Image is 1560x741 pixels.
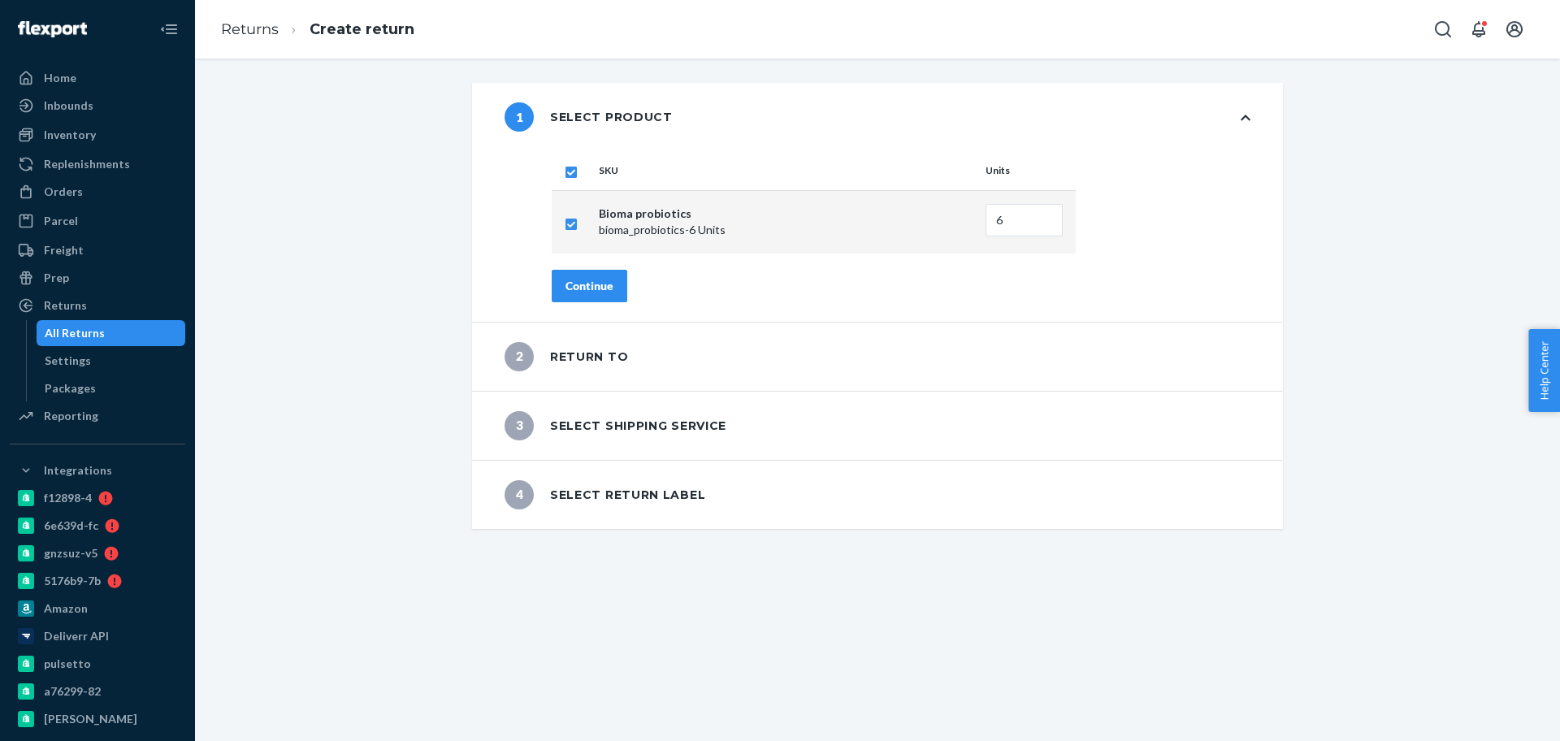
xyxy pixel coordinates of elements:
th: SKU [592,151,979,190]
div: Amazon [44,600,88,617]
a: Freight [10,237,185,263]
a: 6e639d-fc [10,513,185,539]
a: a76299-82 [10,678,185,704]
a: Amazon [10,596,185,622]
div: Prep [44,270,69,286]
a: Home [10,65,185,91]
a: pulsetto [10,651,185,677]
p: Bioma probiotics [599,206,973,222]
button: Continue [552,270,627,302]
div: Continue [565,278,613,294]
span: 1 [505,102,534,132]
a: Create return [310,20,414,38]
a: Inventory [10,122,185,148]
button: Close Navigation [153,13,185,45]
button: Help Center [1528,329,1560,412]
a: Returns [10,292,185,318]
button: Open Search Box [1427,13,1459,45]
div: Deliverr API [44,628,109,644]
div: All Returns [45,325,105,341]
button: Open notifications [1462,13,1495,45]
a: Prep [10,265,185,291]
button: Open account menu [1498,13,1531,45]
img: Flexport logo [18,21,87,37]
div: pulsetto [44,656,91,672]
th: Units [979,151,1076,190]
div: Integrations [44,462,112,479]
div: Orders [44,184,83,200]
div: [PERSON_NAME] [44,711,137,727]
a: Inbounds [10,93,185,119]
div: Select shipping service [505,411,726,440]
a: Packages [37,375,186,401]
div: Inbounds [44,97,93,114]
div: Select return label [505,480,705,509]
a: [PERSON_NAME] [10,706,185,732]
a: Replenishments [10,151,185,177]
p: bioma_probiotics - 6 Units [599,222,973,238]
div: Returns [44,297,87,314]
a: Deliverr API [10,623,185,649]
div: Parcel [44,213,78,229]
a: Parcel [10,208,185,234]
div: Settings [45,353,91,369]
input: Enter quantity [986,204,1063,236]
a: Returns [221,20,279,38]
div: Replenishments [44,156,130,172]
div: Select product [505,102,673,132]
ol: breadcrumbs [208,6,427,54]
span: 4 [505,480,534,509]
span: 2 [505,342,534,371]
div: Return to [505,342,628,371]
div: Reporting [44,408,98,424]
a: Orders [10,179,185,205]
div: Packages [45,380,96,396]
a: Settings [37,348,186,374]
div: Freight [44,242,84,258]
div: Home [44,70,76,86]
a: All Returns [37,320,186,346]
a: gnzsuz-v5 [10,540,185,566]
div: a76299-82 [44,683,101,700]
div: Inventory [44,127,96,143]
a: 5176b9-7b [10,568,185,594]
div: f12898-4 [44,490,92,506]
div: 5176b9-7b [44,573,101,589]
a: Reporting [10,403,185,429]
a: f12898-4 [10,485,185,511]
div: gnzsuz-v5 [44,545,97,561]
span: 3 [505,411,534,440]
button: Integrations [10,457,185,483]
div: 6e639d-fc [44,518,98,534]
